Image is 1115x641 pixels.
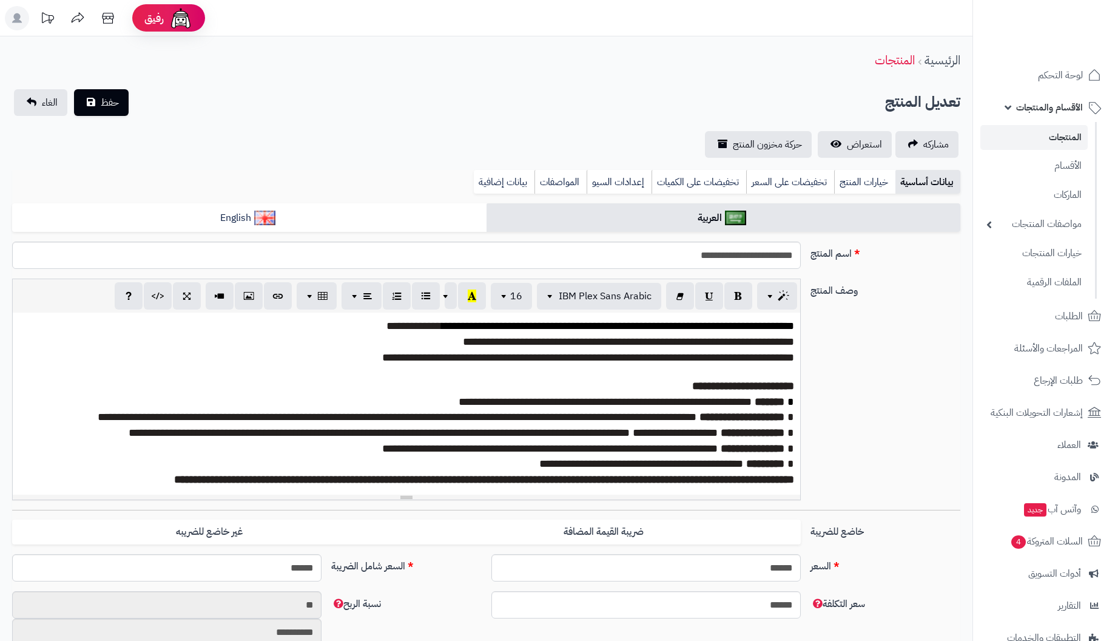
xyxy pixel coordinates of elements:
h2: تعديل المنتج [885,90,960,115]
a: تحديثات المنصة [32,6,62,33]
label: السعر شامل الضريبة [326,554,486,574]
a: أدوات التسويق [980,559,1108,588]
button: 16 [491,283,532,310]
a: مواصفات المنتجات [980,211,1088,237]
a: بيانات إضافية [474,170,534,194]
span: المدونة [1054,469,1081,486]
a: لوحة التحكم [980,61,1108,90]
a: مشاركه [895,131,958,158]
a: تخفيضات على الكميات [652,170,746,194]
a: المدونة [980,463,1108,492]
span: الطلبات [1055,308,1083,325]
span: مشاركه [923,137,949,152]
a: استعراض [818,131,892,158]
a: المنتجات [980,125,1088,150]
a: English [12,203,487,233]
a: خيارات المنتجات [980,240,1088,266]
span: العملاء [1057,436,1081,453]
a: المنتجات [875,51,915,69]
button: حفظ [74,89,129,116]
span: لوحة التحكم [1038,67,1083,84]
a: إعدادات السيو [587,170,652,194]
span: استعراض [847,137,882,152]
span: 16 [510,289,522,304]
span: وآتس آب [1023,501,1081,518]
a: المراجعات والأسئلة [980,334,1108,363]
a: إشعارات التحويلات البنكية [980,398,1108,427]
a: وآتس آبجديد [980,495,1108,524]
label: وصف المنتج [806,279,965,298]
img: English [254,211,275,225]
span: حركة مخزون المنتج [733,137,802,152]
button: IBM Plex Sans Arabic [537,283,661,310]
span: 4 [1011,535,1026,549]
label: غير خاضع للضريبه [12,520,406,544]
label: خاضع للضريبة [806,520,965,539]
span: رفيق [144,11,164,25]
a: الرئيسية [925,51,960,69]
span: نسبة الربح [331,597,381,611]
a: السلات المتروكة4 [980,527,1108,556]
span: جديد [1024,503,1046,517]
span: أدوات التسويق [1028,565,1081,582]
span: السلات المتروكة [1010,533,1083,550]
span: التقارير [1058,597,1081,614]
a: الأقسام [980,153,1088,179]
a: حركة مخزون المنتج [705,131,812,158]
span: الغاء [42,95,58,110]
a: العملاء [980,430,1108,460]
a: الملفات الرقمية [980,270,1088,296]
a: طلبات الإرجاع [980,366,1108,395]
a: العربية [487,203,961,233]
span: سعر التكلفة [810,597,865,611]
span: IBM Plex Sans Arabic [559,289,652,304]
span: حفظ [101,95,119,110]
a: المواصفات [534,170,587,194]
a: تخفيضات على السعر [746,170,834,194]
a: الغاء [14,89,67,116]
label: السعر [806,554,965,574]
span: الأقسام والمنتجات [1016,99,1083,116]
img: ai-face.png [169,6,193,30]
label: ضريبة القيمة المضافة [406,520,801,544]
a: بيانات أساسية [895,170,960,194]
a: خيارات المنتج [834,170,895,194]
img: العربية [725,211,746,225]
span: طلبات الإرجاع [1034,372,1083,389]
a: التقارير [980,591,1108,620]
span: المراجعات والأسئلة [1014,340,1083,357]
span: إشعارات التحويلات البنكية [991,404,1083,421]
label: اسم المنتج [806,242,965,261]
a: الطلبات [980,302,1108,331]
a: الماركات [980,182,1088,208]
